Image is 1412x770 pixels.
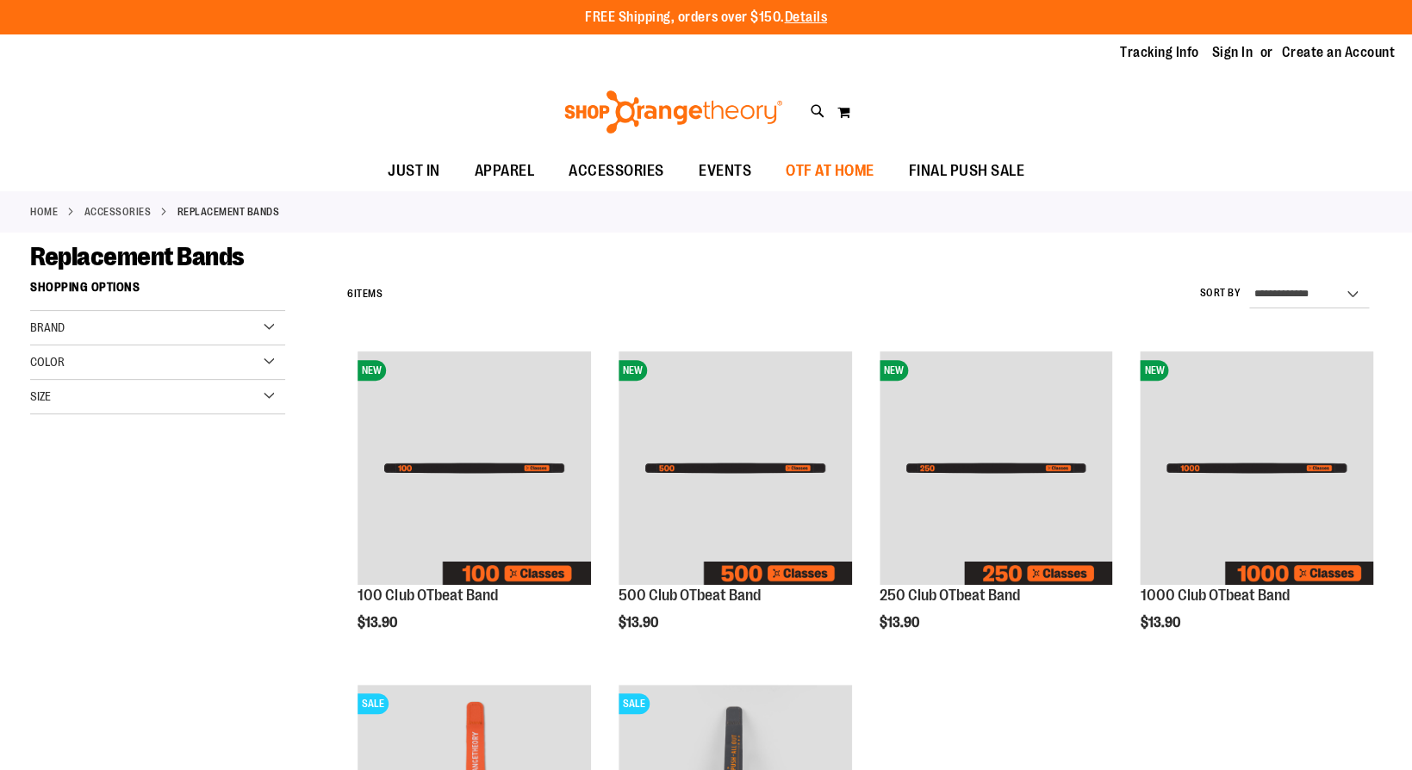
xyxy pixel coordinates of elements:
[619,351,852,587] a: Image of 500 Club OTbeat BandNEW
[358,587,497,604] a: 100 Club OTbeat Band
[569,152,664,190] span: ACCESSORIES
[1212,43,1253,62] a: Sign In
[562,90,785,134] img: Shop Orangetheory
[30,272,285,311] strong: Shopping Options
[871,343,1122,665] div: product
[1140,587,1289,604] a: 1000 Club OTbeat Band
[619,360,647,381] span: NEW
[880,615,922,630] span: $13.90
[619,587,761,604] a: 500 Club OTbeat Band
[358,693,389,714] span: SALE
[1120,43,1199,62] a: Tracking Info
[891,152,1042,191] a: FINAL PUSH SALE
[1140,351,1373,587] a: Image of 1000 Club OTbeat BandNEW
[1140,615,1182,630] span: $13.90
[880,351,1113,585] img: Image of 250 Club OTbeat Band
[1199,286,1241,301] label: Sort By
[347,288,354,300] span: 6
[1140,360,1168,381] span: NEW
[358,360,386,381] span: NEW
[610,343,861,665] div: product
[358,351,591,585] img: Image of 100 Club OTbeat Band
[908,152,1024,190] span: FINAL PUSH SALE
[1282,43,1396,62] a: Create an Account
[84,204,152,220] a: ACCESSORIES
[30,320,65,334] span: Brand
[880,351,1113,587] a: Image of 250 Club OTbeat BandNEW
[880,587,1020,604] a: 250 Club OTbeat Band
[1140,351,1373,585] img: Image of 1000 Club OTbeat Band
[1131,343,1382,665] div: product
[30,242,245,271] span: Replacement Bands
[475,152,535,190] span: APPAREL
[358,351,591,587] a: Image of 100 Club OTbeat BandNEW
[30,389,51,403] span: Size
[457,152,552,191] a: APPAREL
[585,8,827,28] p: FREE Shipping, orders over $150.
[619,615,661,630] span: $13.90
[786,152,874,190] span: OTF AT HOME
[551,152,681,190] a: ACCESSORIES
[619,351,852,585] img: Image of 500 Club OTbeat Band
[177,204,280,220] strong: Replacement Bands
[768,152,892,191] a: OTF AT HOME
[370,152,457,191] a: JUST IN
[349,343,600,665] div: product
[880,360,908,381] span: NEW
[30,204,58,220] a: Home
[784,9,827,25] a: Details
[358,615,400,630] span: $13.90
[681,152,768,191] a: EVENTS
[30,355,65,369] span: Color
[619,693,650,714] span: SALE
[347,281,383,307] h2: Items
[388,152,440,190] span: JUST IN
[699,152,751,190] span: EVENTS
